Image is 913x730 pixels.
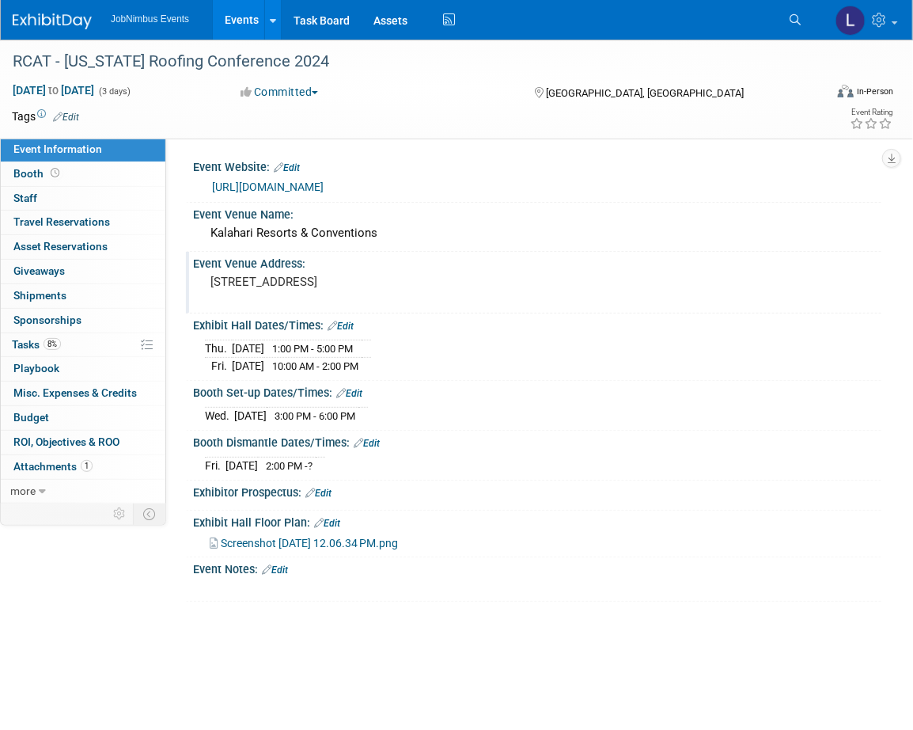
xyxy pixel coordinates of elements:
[1,431,165,454] a: ROI, Objectives & ROO
[1,187,165,211] a: Staff
[314,518,340,529] a: Edit
[13,143,102,155] span: Event Information
[1,138,165,162] a: Event Information
[193,203,881,222] div: Event Venue Name:
[1,211,165,234] a: Travel Reservations
[193,155,881,176] div: Event Website:
[193,431,881,451] div: Booth Dismantle Dates/Times:
[272,360,358,372] span: 10:00 AM - 2:00 PM
[308,460,313,472] span: ?
[835,6,866,36] img: Laly Matos
[210,275,463,289] pre: [STREET_ADDRESS]
[336,388,362,399] a: Edit
[274,162,300,173] a: Edit
[205,221,869,245] div: Kalahari Resorts & Conventions
[210,537,398,549] a: Screenshot [DATE] 12.06.34 PM.png
[12,83,95,97] span: [DATE] [DATE]
[1,333,165,357] a: Tasks8%
[53,112,79,123] a: Edit
[13,411,49,424] span: Budget
[1,406,165,430] a: Budget
[328,321,354,332] a: Edit
[193,557,881,578] div: Event Notes:
[205,458,225,474] td: Fri.
[10,485,36,497] span: more
[305,488,331,499] a: Edit
[13,362,59,375] span: Playbook
[46,84,61,97] span: to
[272,343,353,355] span: 1:00 PM - 5:00 PM
[1,309,165,333] a: Sponsorships
[47,167,63,179] span: Booth not reserved yet
[1,260,165,283] a: Giveaways
[756,82,893,106] div: Event Format
[275,410,355,422] span: 3:00 PM - 6:00 PM
[212,181,324,193] a: [URL][DOMAIN_NAME]
[13,460,93,473] span: Attachments
[13,264,65,277] span: Giveaways
[111,13,189,25] span: JobNimbus Events
[81,460,93,472] span: 1
[13,314,81,326] span: Sponsorships
[97,86,131,97] span: (3 days)
[1,357,165,381] a: Playbook
[354,438,380,449] a: Edit
[232,340,264,358] td: [DATE]
[44,338,61,350] span: 8%
[205,340,232,358] td: Thu.
[13,435,119,448] span: ROI, Objectives & ROO
[262,565,288,576] a: Edit
[234,408,267,424] td: [DATE]
[13,240,108,253] span: Asset Reservations
[13,167,63,180] span: Booth
[225,458,258,474] td: [DATE]
[1,455,165,479] a: Attachments1
[12,338,61,351] span: Tasks
[193,481,881,501] div: Exhibitor Prospectus:
[12,108,79,124] td: Tags
[1,284,165,308] a: Shipments
[134,504,166,524] td: Toggle Event Tabs
[193,381,881,401] div: Booth Set-up Dates/Times:
[850,108,892,116] div: Event Rating
[106,504,134,524] td: Personalize Event Tab Strip
[1,382,165,405] a: Misc. Expenses & Credits
[193,511,881,531] div: Exhibit Hall Floor Plan:
[1,235,165,259] a: Asset Reservations
[7,48,807,76] div: RCAT - [US_STATE] Roofing Conference 2024
[1,480,165,504] a: more
[193,314,881,334] div: Exhibit Hall Dates/Times:
[856,86,893,97] div: In-Person
[838,85,854,97] img: Format-Inperson.png
[13,192,37,204] span: Staff
[205,408,234,424] td: Wed.
[193,252,881,272] div: Event Venue Address:
[1,162,165,186] a: Booth
[205,358,232,375] td: Fri.
[13,386,137,399] span: Misc. Expenses & Credits
[221,537,398,549] span: Screenshot [DATE] 12.06.34 PM.png
[13,13,92,29] img: ExhibitDay
[547,87,744,99] span: [GEOGRAPHIC_DATA], [GEOGRAPHIC_DATA]
[235,84,324,100] button: Committed
[13,215,110,228] span: Travel Reservations
[13,289,66,302] span: Shipments
[232,358,264,375] td: [DATE]
[266,460,313,472] span: 2:00 PM -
